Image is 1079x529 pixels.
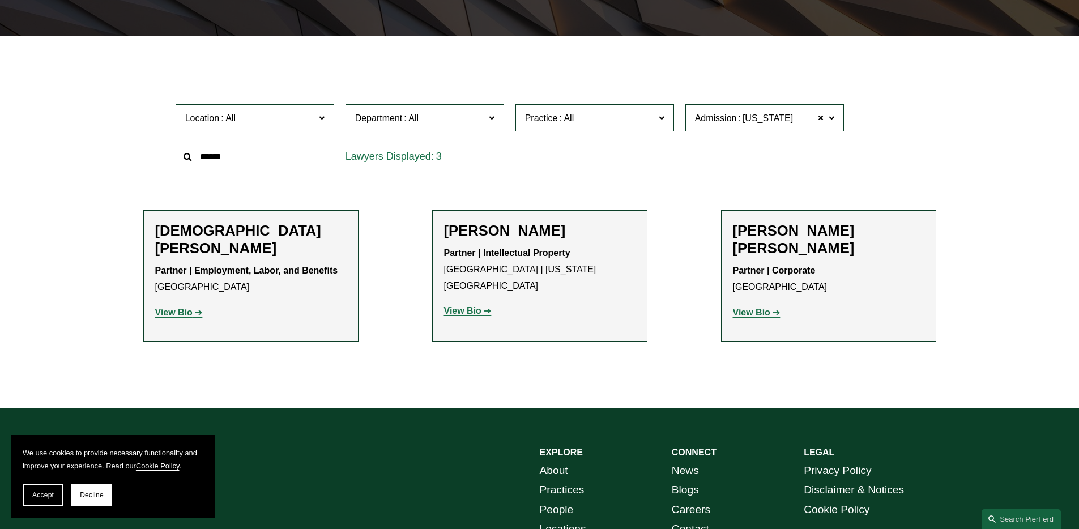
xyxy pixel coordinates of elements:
p: [GEOGRAPHIC_DATA] | [US_STATE][GEOGRAPHIC_DATA] [444,245,636,294]
h2: [PERSON_NAME] [PERSON_NAME] [733,222,924,257]
span: Location [185,113,220,123]
span: [US_STATE] [743,111,793,126]
a: About [540,461,568,481]
h2: [DEMOGRAPHIC_DATA][PERSON_NAME] [155,222,347,257]
strong: View Bio [733,308,770,317]
span: Practice [525,113,558,123]
button: Decline [71,484,112,506]
a: Cookie Policy [136,462,180,470]
strong: Partner | Intellectual Property [444,248,570,258]
strong: CONNECT [672,447,717,457]
strong: View Bio [155,308,193,317]
a: Careers [672,500,710,520]
span: Admission [695,113,737,123]
a: View Bio [155,308,203,317]
h2: [PERSON_NAME] [444,222,636,240]
span: Department [355,113,403,123]
strong: EXPLORE [540,447,583,457]
a: Privacy Policy [804,461,871,481]
a: View Bio [733,308,781,317]
span: 3 [436,151,442,162]
a: View Bio [444,306,492,315]
p: [GEOGRAPHIC_DATA] [733,263,924,296]
strong: LEGAL [804,447,834,457]
button: Accept [23,484,63,506]
section: Cookie banner [11,435,215,518]
span: Decline [80,491,104,499]
p: We use cookies to provide necessary functionality and improve your experience. Read our . [23,446,204,472]
a: Disclaimer & Notices [804,480,904,500]
a: People [540,500,574,520]
a: Blogs [672,480,699,500]
a: News [672,461,699,481]
strong: Partner | Employment, Labor, and Benefits [155,266,338,275]
strong: View Bio [444,306,481,315]
strong: Partner | Corporate [733,266,816,275]
a: Search this site [982,509,1061,529]
p: [GEOGRAPHIC_DATA] [155,263,347,296]
a: Practices [540,480,585,500]
a: Cookie Policy [804,500,869,520]
span: Accept [32,491,54,499]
